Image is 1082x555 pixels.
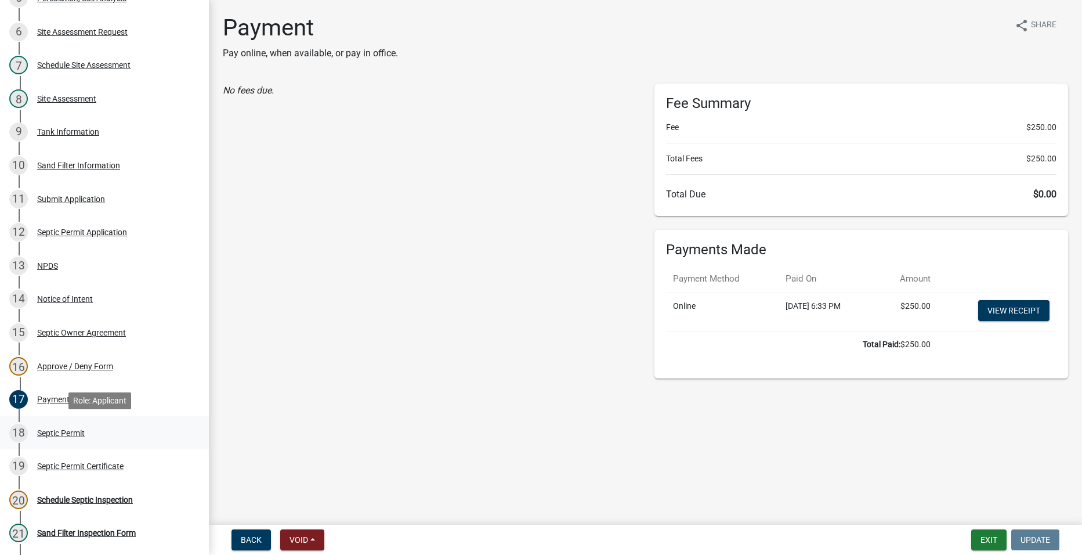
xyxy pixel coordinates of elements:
div: Submit Application [37,195,105,203]
button: Void [280,529,324,550]
button: Back [231,529,271,550]
button: Exit [971,529,1007,550]
div: 13 [9,257,28,275]
div: Notice of Intent [37,295,93,303]
span: Void [290,535,308,545]
h6: Payments Made [666,242,1057,258]
div: 9 [9,122,28,141]
span: $0.00 [1033,189,1056,200]
th: Payment Method [666,265,779,293]
div: Septic Permit [37,429,85,437]
div: Sand Filter Inspection Form [37,529,136,537]
div: 11 [9,190,28,208]
div: Role: Applicant [68,392,131,409]
p: Pay online, when available, or pay in office. [223,46,398,60]
span: Share [1031,19,1056,33]
div: 18 [9,424,28,442]
div: 21 [9,524,28,542]
td: $250.00 [666,331,938,358]
button: Update [1011,529,1059,550]
div: Site Assessment [37,95,96,103]
div: Site Assessment Request [37,28,128,36]
div: 12 [9,223,28,242]
td: [DATE] 6:33 PM [779,293,875,331]
th: Amount [875,265,938,293]
div: Approve / Deny Form [37,362,113,370]
span: Back [241,535,262,545]
div: Payment [37,395,70,403]
div: 14 [9,290,28,308]
button: shareShare [1005,14,1066,37]
span: Update [1021,535,1050,545]
div: 6 [9,23,28,41]
div: Sand Filter Information [37,161,120,170]
h6: Fee Summary [666,95,1057,112]
th: Paid On [779,265,875,293]
div: Schedule Site Assessment [37,61,131,69]
div: 7 [9,56,28,74]
div: 15 [9,323,28,342]
div: 10 [9,156,28,175]
span: $250.00 [1026,153,1056,165]
b: Total Paid: [863,340,900,349]
div: Septic Permit Application [37,228,127,236]
a: View receipt [978,300,1050,321]
div: 17 [9,390,28,409]
div: 20 [9,491,28,509]
div: 8 [9,89,28,108]
li: Total Fees [666,153,1057,165]
div: Tank Information [37,128,99,136]
h6: Total Due [666,189,1057,200]
h1: Payment [223,14,398,42]
li: Fee [666,121,1057,134]
div: Septic Owner Agreement [37,329,126,337]
div: Septic Permit Certificate [37,462,124,470]
i: No fees due. [223,85,274,96]
i: share [1015,19,1029,33]
div: 19 [9,457,28,475]
td: Online [666,293,779,331]
div: Schedule Septic Inspection [37,496,133,504]
div: 16 [9,357,28,376]
div: NPDS [37,262,58,270]
span: $250.00 [1026,121,1056,134]
td: $250.00 [875,293,938,331]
